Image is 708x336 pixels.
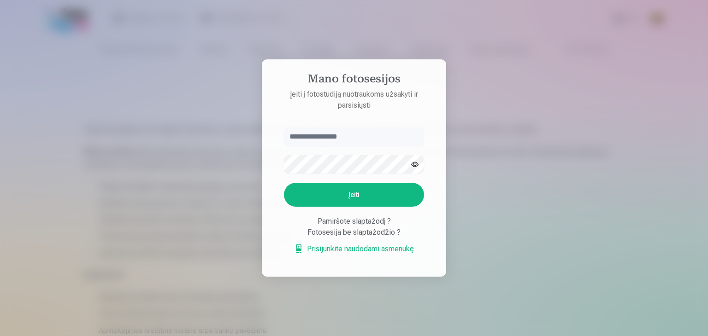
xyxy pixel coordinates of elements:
[275,72,433,89] h4: Mano fotosesijos
[275,89,433,111] p: Įeiti į fotostudiją nuotraukoms užsakyti ir parsisiųsti
[294,243,414,255] a: Prisijunkite naudodami asmenukę
[284,216,424,227] div: Pamiršote slaptažodį ?
[284,183,424,207] button: Įeiti
[284,227,424,238] div: Fotosesija be slaptažodžio ?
